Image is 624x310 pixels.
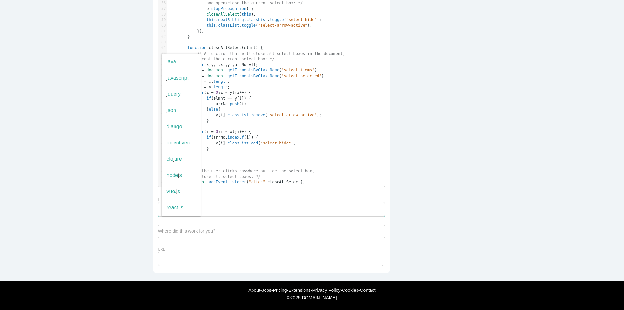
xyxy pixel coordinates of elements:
div: 80 [158,135,167,140]
span: j [167,91,168,97]
a: Cookies [342,288,358,293]
span: length [214,79,227,84]
span: except the current select box: */ [169,57,275,61]
span: closeAllSelect [206,12,239,17]
span: toggle [270,18,284,22]
div: 63 [158,40,167,45]
label: URL [158,247,165,251]
span: arrNo [214,135,225,140]
span: classList [227,113,249,117]
span: = [204,85,206,89]
span: y [209,85,211,89]
span: . . ( ); [169,23,312,28]
span: x [206,62,209,67]
span: classList [246,18,267,22]
span: getElementsByClassName [227,68,279,72]
label: Where did this work for you? [158,229,215,234]
span: = [211,130,214,134]
span: }); [169,29,204,33]
span: for [197,130,204,134]
span: react. s [162,200,201,216]
span: = [211,90,214,95]
span: avascript [162,70,201,86]
div: 59 [158,17,167,23]
span: son [162,102,201,118]
span: . . . ( ); [169,18,322,22]
span: 0 [216,130,218,134]
span: = [202,74,204,78]
a: About [248,288,260,293]
div: 56 [158,0,167,6]
div: 76 [158,112,167,118]
span: yl [227,62,232,67]
span: e [206,6,209,11]
span: i [221,141,223,145]
label: Hashtags [158,198,173,202]
span: node s [162,167,201,183]
div: 64 [158,45,167,51]
div: 75 [158,107,167,112]
div: 88 [158,180,167,185]
span: "select-hide" [286,18,317,22]
span: i [206,130,209,134]
span: i [221,90,223,95]
span: stopPropagation [211,6,246,11]
span: 2025 [291,295,301,300]
span: "select-arrow-active" [267,113,317,117]
span: closeAllSelect [267,180,300,184]
span: clo ure [162,151,201,167]
span: 0 [216,90,218,95]
div: 58 [158,12,167,17]
span: i [239,96,241,101]
div: - - - - - - [3,288,621,293]
span: document [206,74,225,78]
span: x [209,79,211,84]
span: this [206,23,216,28]
span: j [176,189,178,194]
span: xl [230,130,234,134]
div: 71 [158,84,167,90]
span: indexOf [227,135,244,140]
div: 79 [158,129,167,135]
span: == [227,96,232,101]
span: query [162,86,201,102]
span: "select-arrow-active" [258,23,307,28]
span: y [211,62,214,67]
span: length [214,85,227,89]
span: elmnt [244,45,256,50]
span: = [204,79,206,84]
div: 84 [158,157,167,163]
div: 81 [158,141,167,146]
span: nextSibling [218,18,244,22]
span: ( ; ; ) { [169,90,251,95]
span: = [202,68,204,72]
span: i [221,130,223,134]
span: y [235,96,237,101]
div: 68 [158,68,167,73]
span: arrNo [216,102,227,106]
span: i [246,135,249,140]
span: "click" [249,180,265,184]
span: j [172,140,174,145]
span: ( [ ]) { [169,96,251,101]
span: = [249,62,251,67]
span: ++ [239,130,244,134]
div: 70 [158,79,167,84]
span: d ango [162,118,201,135]
span: addEventListener [209,180,246,184]
span: else [209,107,218,112]
span: and open/close the current select box: */ [169,1,303,5]
a: Privacy Policy [312,288,340,293]
span: i [216,62,218,67]
div: 72 [158,90,167,95]
span: /* If the user clicks anywhere outside the select box, [188,169,314,173]
div: 60 [158,23,167,28]
span: ++ [239,90,244,95]
span: j [167,107,168,113]
span: "select-items" [281,68,314,72]
span: if [206,96,211,101]
span: for [197,90,204,95]
span: . ( ); [169,68,319,72]
div: 86 [158,168,167,174]
span: j [173,156,175,162]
